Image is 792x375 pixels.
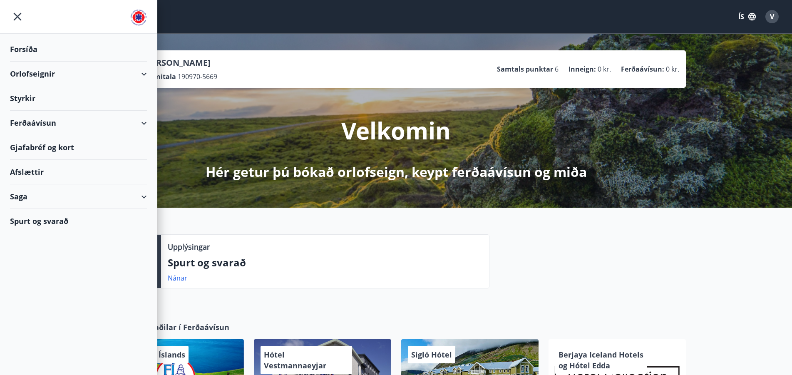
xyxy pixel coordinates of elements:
img: union_logo [130,9,147,26]
span: Hótel Vestmannaeyjar [264,350,326,370]
span: 190970-5669 [178,72,217,81]
button: ÍS [734,9,760,24]
p: Spurt og svarað [168,256,482,270]
p: Hér getur þú bókað orlofseign, keypt ferðaávísun og miða [206,163,587,181]
div: Ferðaávísun [10,111,147,135]
p: Kennitala [143,72,176,81]
div: Forsíða [10,37,147,62]
div: Saga [10,184,147,209]
a: Nánar [168,273,187,283]
button: V [762,7,782,27]
span: V [770,12,774,21]
div: Styrkir [10,86,147,111]
div: Gjafabréf og kort [10,135,147,160]
p: [PERSON_NAME] [143,57,217,69]
button: menu [10,9,25,24]
p: Inneign : [569,65,596,74]
div: Afslættir [10,160,147,184]
span: 0 kr. [666,65,679,74]
p: Upplýsingar [168,241,210,252]
div: Spurt og svarað [10,209,147,233]
span: 6 [555,65,559,74]
span: Sigló Hótel [411,350,452,360]
p: Ferðaávísun : [621,65,664,74]
span: Samstarfsaðilar í Ferðaávísun [117,322,229,333]
span: 0 kr. [598,65,611,74]
p: Velkomin [341,114,451,146]
span: Berjaya Iceland Hotels og Hótel Edda [559,350,643,370]
p: Samtals punktar [497,65,553,74]
div: Orlofseignir [10,62,147,86]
